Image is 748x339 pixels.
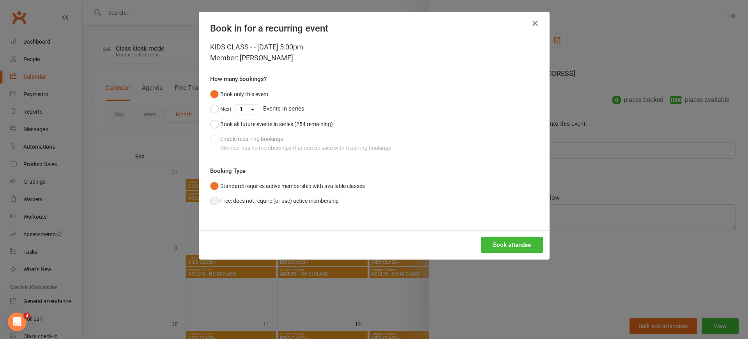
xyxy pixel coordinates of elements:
[220,120,333,128] div: Book all future events in series (254 remaining)
[529,17,541,30] button: Close
[210,42,538,63] div: KIDS CLASS - - [DATE] 5:00pm Member: [PERSON_NAME]
[210,102,538,116] div: Events in series
[210,102,232,116] button: Next
[210,74,267,84] label: How many bookings?
[8,313,27,331] iframe: Intercom live chat
[210,23,538,34] h4: Book in for a recurring event
[24,313,30,319] span: 3
[210,117,333,132] button: Book all future events in series (254 remaining)
[210,193,339,208] button: Free: does not require (or use) active membership
[210,179,365,193] button: Standard: requires active membership with available classes
[481,237,543,253] button: Book attendee
[210,87,269,102] button: Book only this event
[210,166,246,176] label: Booking Type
